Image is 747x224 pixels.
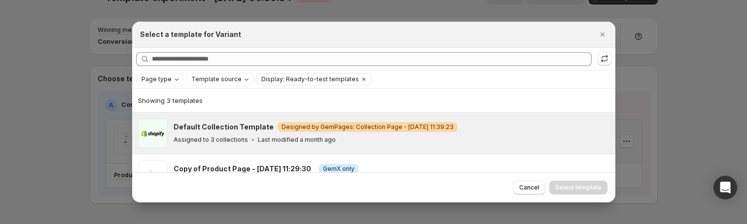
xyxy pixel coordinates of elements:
[138,119,168,148] img: Default Collection Template
[282,123,454,131] span: Designed by GemPages: Collection Page - [DATE] 11:39:23
[138,96,203,104] span: Showing 3 templates
[258,136,336,144] p: Last modified a month ago
[596,28,609,41] button: Close
[713,176,737,199] div: Open Intercom Messenger
[142,75,172,83] span: Page type
[140,30,241,39] h2: Select a template for Variant
[519,184,539,192] span: Cancel
[323,165,355,173] span: GemX only
[174,136,248,144] p: Assigned to 3 collections
[513,181,545,194] button: Cancel
[137,74,183,85] button: Page type
[261,75,359,83] span: Display: Ready-to-test templates
[186,74,253,85] button: Template source
[174,122,274,132] h3: Default Collection Template
[359,74,369,85] button: Clear
[174,164,311,174] h3: Copy of Product Page - [DATE] 11:29:30
[191,75,242,83] span: Template source
[256,74,359,85] button: Display: Ready-to-test templates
